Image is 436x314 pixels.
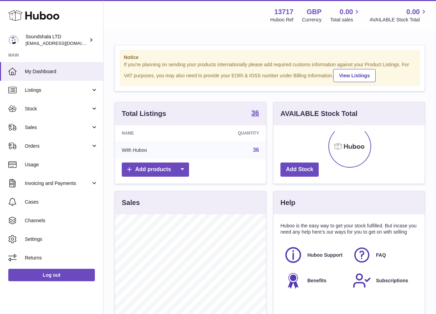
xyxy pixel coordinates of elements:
div: If you're planning on sending your products internationally please add required customs informati... [124,61,416,82]
span: Total sales [330,17,361,23]
a: 0.00 AVAILABLE Stock Total [369,7,428,23]
td: With Huboo [115,141,195,159]
span: Listings [25,87,91,94]
span: Sales [25,124,91,131]
strong: 13717 [274,7,294,17]
img: internalAdmin-13717@internal.huboo.com [8,35,19,45]
p: Huboo is the easy way to get your stock fulfilled. But incase you need any help here's our ways f... [280,223,418,236]
span: Huboo Support [307,252,343,258]
a: 36 [251,109,259,118]
strong: GBP [307,7,321,17]
a: Subscriptions [353,271,414,290]
span: 0.00 [340,7,353,17]
a: 36 [253,147,259,153]
a: Huboo Support [284,246,346,264]
span: Invoicing and Payments [25,180,91,187]
h3: Total Listings [122,109,166,118]
span: Stock [25,106,91,112]
strong: 36 [251,109,259,116]
a: View Listings [333,69,376,82]
span: AVAILABLE Stock Total [369,17,428,23]
strong: Notice [124,54,416,61]
span: Subscriptions [376,277,408,284]
h3: Sales [122,198,140,207]
a: 0.00 Total sales [330,7,361,23]
th: Name [115,125,195,141]
span: 0.00 [406,7,420,17]
span: Benefits [307,277,326,284]
div: Huboo Ref [270,17,294,23]
span: My Dashboard [25,68,98,75]
span: Usage [25,161,98,168]
span: Cases [25,199,98,205]
span: Settings [25,236,98,243]
h3: Help [280,198,295,207]
div: Soundshala LTD [26,33,88,47]
div: Currency [302,17,322,23]
span: [EMAIL_ADDRESS][DOMAIN_NAME] [26,40,101,46]
th: Quantity [195,125,266,141]
a: Add Stock [280,163,319,177]
a: Add products [122,163,189,177]
span: Returns [25,255,98,261]
a: FAQ [353,246,414,264]
h3: AVAILABLE Stock Total [280,109,357,118]
span: FAQ [376,252,386,258]
a: Benefits [284,271,346,290]
span: Orders [25,143,91,149]
span: Channels [25,217,98,224]
a: Log out [8,269,95,281]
